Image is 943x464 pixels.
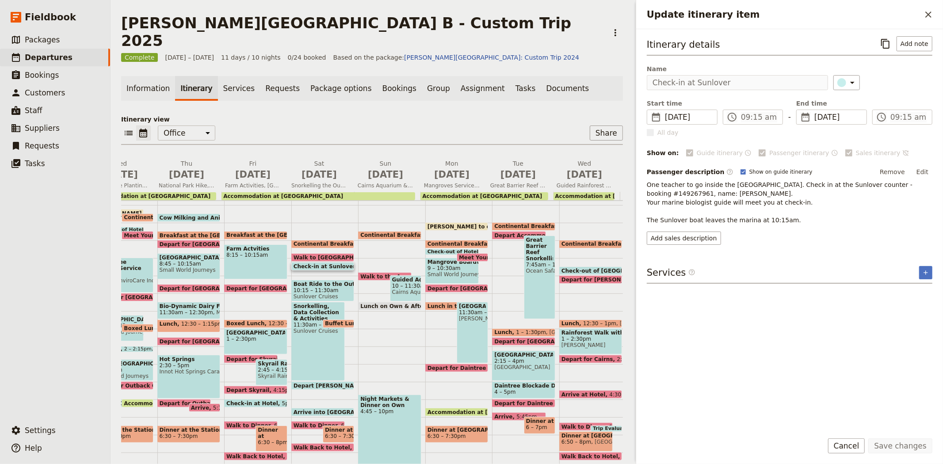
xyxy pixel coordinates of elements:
span: Depart Skyrail [226,387,273,393]
button: ​ [833,75,860,90]
div: Continental Breakfast at Hotel [559,240,622,248]
span: 1 – 1:30pm [516,329,546,335]
span: Accommodation at [GEOGRAPHIC_DATA] [124,400,248,406]
span: Small World Journeys [92,373,151,379]
span: Fieldbook [25,11,76,24]
span: 7:45am – 12:30pm [526,262,553,268]
span: Bookings [25,71,59,80]
button: Edit [912,165,932,179]
div: Continental Breakfast at Hotel [291,240,355,248]
span: Walk to the Aquarium [360,274,429,279]
span: Small World Journeys [152,346,206,352]
h2: Mon [424,159,480,181]
a: Group [422,76,455,101]
span: Accommodation at [GEOGRAPHIC_DATA] [223,193,343,199]
span: Breakfast at the [GEOGRAPHIC_DATA] [226,232,343,238]
div: Check-out of Hotel [425,249,479,255]
div: Depart Skyrail4:15pm [224,386,287,394]
span: [DATE] [291,168,347,181]
span: [DATE] [557,168,612,181]
span: Depart for [GEOGRAPHIC_DATA] [160,241,259,247]
div: Walk to the Aquarium [358,272,412,281]
span: 2 – 2:15pm [124,346,152,352]
div: Lunch1 – 1:30pm[GEOGRAPHIC_DATA] [492,328,555,337]
span: 2:45 – 4pm [92,367,151,373]
span: 2:45 – 4:15pm [258,367,285,373]
span: Native Tree Planting Service Work [92,259,151,271]
div: Dinner at [GEOGRAPHIC_DATA]6 – 7pm [524,417,555,434]
div: Dinner at the Station6:30 – 7:30pm [157,426,221,443]
a: [PERSON_NAME][GEOGRAPHIC_DATA]: Custom Trip 2024 [404,54,579,61]
span: Cairns Aquarium & Free Time [354,182,417,189]
button: Close drawer [921,7,936,22]
button: Sun [DATE]Cairns Aquarium & Free Time [354,159,420,192]
span: 6:20pm [609,424,629,430]
span: [PERSON_NAME] Crocodile Farm [459,316,486,322]
div: Dinner at [GEOGRAPHIC_DATA]6:30 – 7:30pm [425,426,489,443]
div: Check-in at Sunlover [291,262,355,270]
span: 1 – 2:30pm [561,336,620,342]
button: Remove [876,165,909,179]
span: 6:30 – 7:30pm [325,433,363,439]
div: Depart for Outback Cattle Station [90,381,153,390]
button: Share [590,126,623,141]
div: Depart for Outback Station [157,399,211,407]
div: Boat Ride to the Outer Reef10:15 – 11:30amSunlover Cruises [291,280,355,301]
div: Check-out of [GEOGRAPHIC_DATA] [559,266,622,275]
span: Dinner at the Station [160,427,218,433]
span: Dinner at [GEOGRAPHIC_DATA] [526,418,553,424]
div: Cow Milking and Animals [157,213,221,222]
div: Walk to Dinner6:15pm [291,421,345,430]
div: Bio-Dynamic Dairy Farm11:30am – 12:30pmMungalli Creek Dairy [157,302,221,319]
span: Meet Your Guide Outside Reception & Depart [124,232,263,238]
div: Accommodation at [GEOGRAPHIC_DATA] [425,408,489,416]
a: Documents [541,76,594,101]
span: Depart for [GEOGRAPHIC_DATA] [160,285,259,291]
span: Mungalli Creek Dairy [213,309,272,316]
span: Accommodation at [GEOGRAPHIC_DATA] [422,193,542,199]
span: [GEOGRAPHIC_DATA] [494,352,553,358]
span: 6:50 – 8pm [561,439,592,445]
span: 2:15 – 4pm [494,358,553,364]
h2: Sun [358,159,413,181]
span: Customers [25,88,65,97]
div: Arrive5:15pm [189,403,220,412]
span: [GEOGRAPHIC_DATA] [546,329,605,335]
button: Actions [608,25,623,40]
button: Add sales description [647,232,721,245]
span: Lunch on Own & Afternoon Free Time [360,303,476,309]
span: Guided Aquarium Study Tour [392,277,419,283]
span: [DATE] [159,168,214,181]
span: Kuranda enviroCare Inc [92,278,151,284]
span: Accommodation at [GEOGRAPHIC_DATA] [428,409,551,415]
div: Walk to [GEOGRAPHIC_DATA] [291,253,355,262]
span: 6:15pm [341,422,361,428]
div: Daintree Blockade Debate4 – 5pm [492,381,555,399]
span: Depart for Cairns [561,356,617,362]
div: Depart for Daintree Rainforest [425,364,489,372]
span: 6:30 – 7:30pm [160,433,198,439]
span: Boat Ride to the Outer Reef [294,281,352,287]
a: Tasks [510,76,541,101]
div: Native Tree Planting Service Work9 – 11amKuranda enviroCare Inc [90,258,153,293]
span: 4:30pm [609,392,630,397]
button: Add note [897,36,932,51]
span: Staff [25,106,42,115]
div: Arrive at Hotel4:30pm [559,390,622,399]
span: Packages [25,35,60,44]
div: Check-in at Hotel5pm [224,399,287,407]
span: [PERSON_NAME] to the Office [92,210,184,216]
span: [GEOGRAPHIC_DATA] [459,303,486,309]
span: Lunch in the Park [428,303,484,309]
span: [GEOGRAPHIC_DATA] [494,364,553,370]
div: Depart for [GEOGRAPHIC_DATA] [492,337,555,346]
span: Depart for [GEOGRAPHIC_DATA] [494,338,593,344]
div: Breakfast at the [GEOGRAPHIC_DATA] [157,231,221,240]
span: Walk to [GEOGRAPHIC_DATA] [294,255,384,260]
span: Lunch [160,321,181,327]
h2: Thu [159,159,214,181]
span: ​ [726,168,733,175]
span: 9 – 11am [92,271,151,278]
button: Copy itinerary item [878,36,893,51]
span: 2:30pm [617,356,637,362]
